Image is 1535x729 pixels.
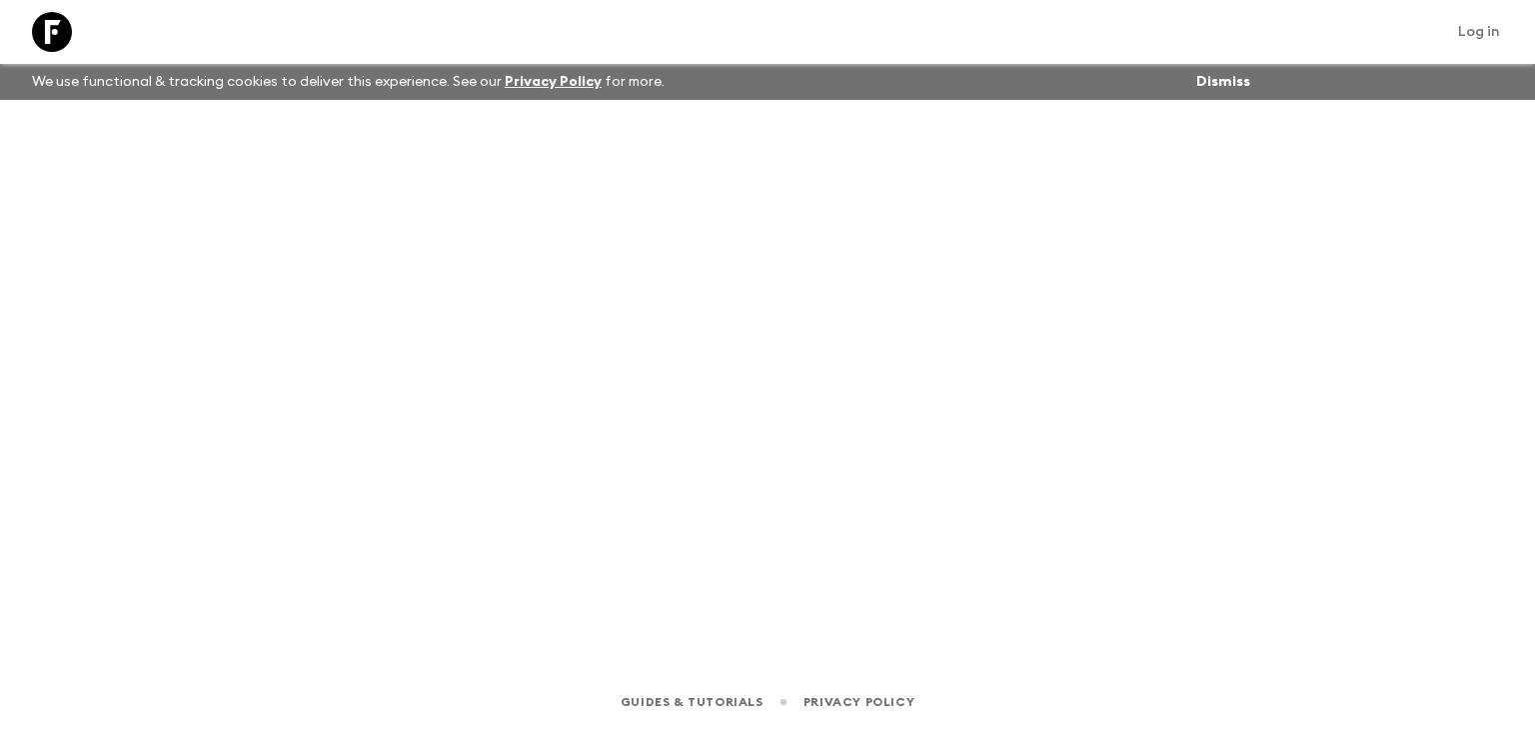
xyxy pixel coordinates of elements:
p: We use functional & tracking cookies to deliver this experience. See our for more. [24,64,673,100]
a: Privacy Policy [803,691,914,713]
a: Guides & Tutorials [621,691,764,713]
button: Dismiss [1191,68,1255,96]
a: Privacy Policy [505,75,602,89]
a: Log in [1447,18,1511,46]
